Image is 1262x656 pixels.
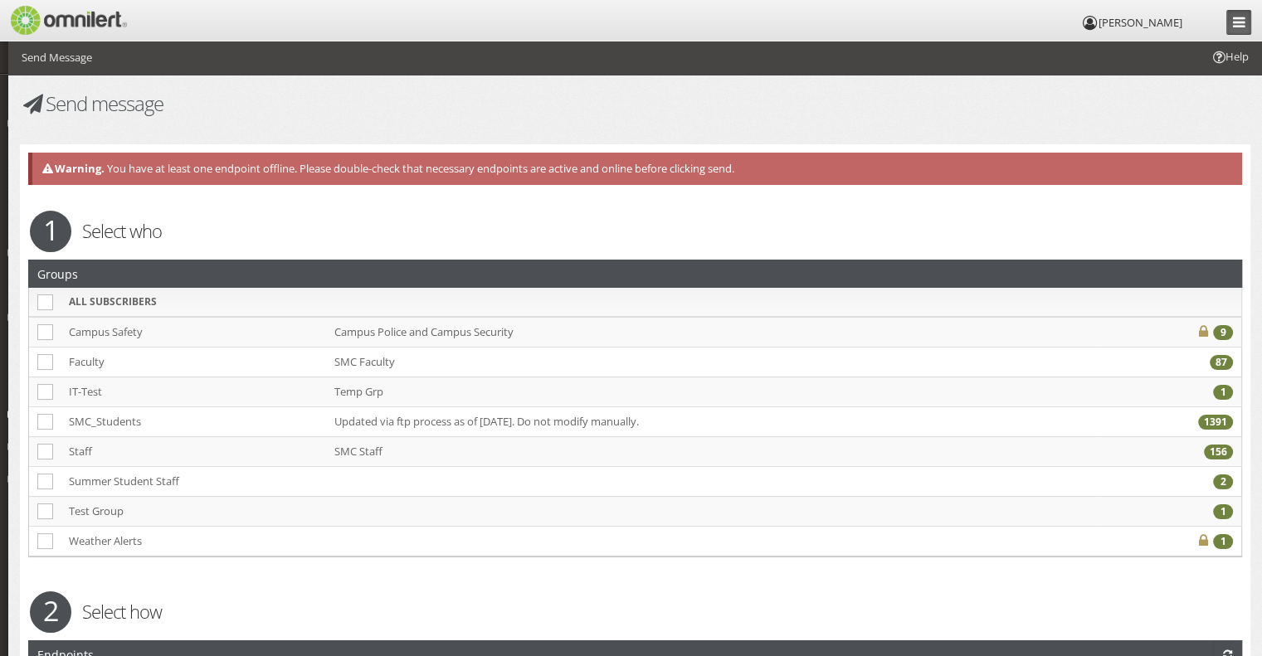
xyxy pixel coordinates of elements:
[1204,445,1233,459] div: 156
[61,288,326,317] th: ALL SUBSCRIBERS
[1099,15,1182,30] span: [PERSON_NAME]
[20,93,625,114] h1: Send message
[61,317,326,347] td: Campus Safety
[1213,504,1233,519] div: 1
[37,12,71,27] span: Help
[41,161,105,176] strong: Warning.
[326,317,1100,347] td: Campus Police and Campus Security
[30,591,71,633] span: 2
[61,466,326,496] td: Summer Student Staff
[22,50,92,66] li: Send Message
[1213,385,1233,400] div: 1
[1213,325,1233,340] div: 9
[1210,355,1233,370] div: 87
[30,211,71,252] span: 1
[17,218,1253,243] h2: Select who
[17,599,1253,624] h2: Select how
[1199,535,1208,546] i: Private
[1213,474,1233,489] div: 2
[61,526,326,556] td: Weather Alerts
[326,377,1100,406] td: Temp Grp
[61,436,326,466] td: Staff
[37,260,78,287] h2: Groups
[1213,534,1233,549] div: 1
[1211,49,1249,65] span: Help
[61,377,326,406] td: IT-Test
[326,436,1100,466] td: SMC Staff
[61,347,326,377] td: Faculty
[1199,326,1208,337] i: Private
[107,161,734,176] span: You have at least one endpoint offline. Please double-check that necessary endpoints are active a...
[61,496,326,526] td: Test Group
[1226,10,1251,35] a: Collapse Menu
[326,406,1100,436] td: Updated via ftp process as of [DATE]. Do not modify manually.
[8,6,127,35] img: Omnilert
[326,347,1100,377] td: SMC Faculty
[61,406,326,436] td: SMC_Students
[1198,415,1233,430] div: 1391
